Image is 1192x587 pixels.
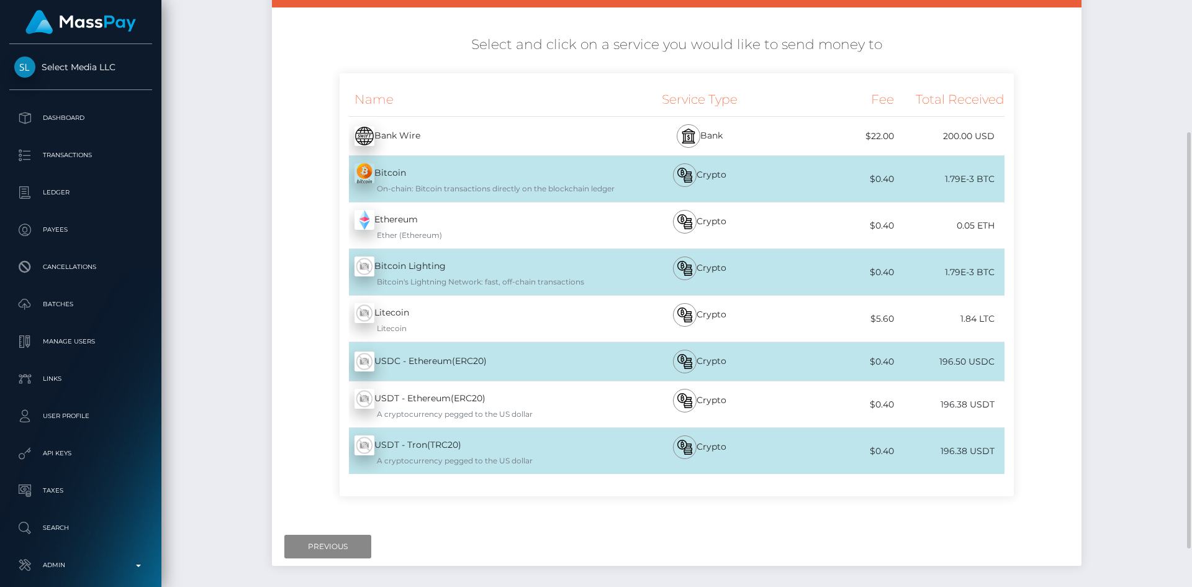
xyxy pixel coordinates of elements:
[9,140,152,171] a: Transactions
[783,83,894,116] div: Fee
[340,428,616,474] div: USDT - Tron(TRC20)
[783,437,894,465] div: $0.40
[340,344,616,379] div: USDC - Ethereum(ERC20)
[616,156,783,202] div: Crypto
[677,393,692,408] img: bitcoin.svg
[783,348,894,376] div: $0.40
[783,165,894,193] div: $0.40
[616,117,783,155] div: Bank
[14,407,147,425] p: User Profile
[14,556,147,575] p: Admin
[9,512,152,544] a: Search
[616,428,783,474] div: Crypto
[677,168,692,183] img: bitcoin.svg
[354,323,616,334] div: Litecoin
[9,177,152,208] a: Ledger
[677,440,692,455] img: bitcoin.svg
[677,354,692,369] img: bitcoin.svg
[894,437,1005,465] div: 196.38 USDT
[9,289,152,320] a: Batches
[681,129,696,143] img: bank.svg
[354,276,616,288] div: Bitcoin's Lightning Network: fast, off-chain transactions
[783,391,894,419] div: $0.40
[677,214,692,229] img: bitcoin.svg
[354,409,616,420] div: A cryptocurrency pegged to the US dollar
[9,214,152,245] a: Payees
[9,475,152,506] a: Taxes
[14,183,147,202] p: Ledger
[14,295,147,314] p: Batches
[354,352,374,371] img: wMhJQYtZFAryAAAAABJRU5ErkJggg==
[354,303,374,323] img: wMhJQYtZFAryAAAAABJRU5ErkJggg==
[340,156,616,202] div: Bitcoin
[354,435,374,455] img: wMhJQYtZFAryAAAAABJRU5ErkJggg==
[677,307,692,322] img: bitcoin.svg
[25,10,136,34] img: MassPay Logo
[14,109,147,127] p: Dashboard
[340,202,616,248] div: Ethereum
[894,348,1005,376] div: 196.50 USDC
[894,165,1005,193] div: 1.79E-3 BTC
[354,230,616,241] div: Ether (Ethereum)
[14,519,147,537] p: Search
[354,389,374,409] img: wMhJQYtZFAryAAAAABJRU5ErkJggg==
[340,249,616,295] div: Bitcoin Lighting
[9,61,152,73] span: Select Media LLC
[616,202,783,248] div: Crypto
[894,122,1005,150] div: 200.00 USD
[9,401,152,432] a: User Profile
[14,221,147,239] p: Payees
[14,57,35,78] img: Select Media LLC
[14,332,147,351] p: Manage Users
[783,258,894,286] div: $0.40
[14,370,147,388] p: Links
[354,455,616,466] div: A cryptocurrency pegged to the US dollar
[354,210,374,230] img: z+HV+S+XklAdAAAAABJRU5ErkJggg==
[14,444,147,463] p: API Keys
[340,119,616,153] div: Bank Wire
[616,296,783,342] div: Crypto
[616,342,783,381] div: Crypto
[783,122,894,150] div: $22.00
[894,391,1005,419] div: 196.38 USDT
[284,535,371,558] input: Previous
[9,326,152,357] a: Manage Users
[354,126,374,146] img: E16AAAAAElFTkSuQmCC
[340,83,616,116] div: Name
[616,381,783,427] div: Crypto
[14,258,147,276] p: Cancellations
[340,296,616,342] div: Litecoin
[894,83,1005,116] div: Total Received
[783,305,894,333] div: $5.60
[9,252,152,283] a: Cancellations
[9,102,152,134] a: Dashboard
[783,212,894,240] div: $0.40
[354,163,374,183] img: zxlM9hkiQ1iKKYMjuOruv9zc3NfAFPM+lQmnX+Hwj+0b3s+QqDAAAAAElFTkSuQmCC
[894,305,1005,333] div: 1.84 LTC
[340,381,616,427] div: USDT - Ethereum(ERC20)
[354,257,374,276] img: wMhJQYtZFAryAAAAABJRU5ErkJggg==
[354,183,616,194] div: On-chain: Bitcoin transactions directly on the blockchain ledger
[9,438,152,469] a: API Keys
[9,550,152,581] a: Admin
[14,146,147,165] p: Transactions
[281,35,1072,55] h5: Select and click on a service you would like to send money to
[9,363,152,394] a: Links
[677,261,692,276] img: bitcoin.svg
[894,212,1005,240] div: 0.05 ETH
[14,481,147,500] p: Taxes
[616,249,783,295] div: Crypto
[616,83,783,116] div: Service Type
[894,258,1005,286] div: 1.79E-3 BTC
